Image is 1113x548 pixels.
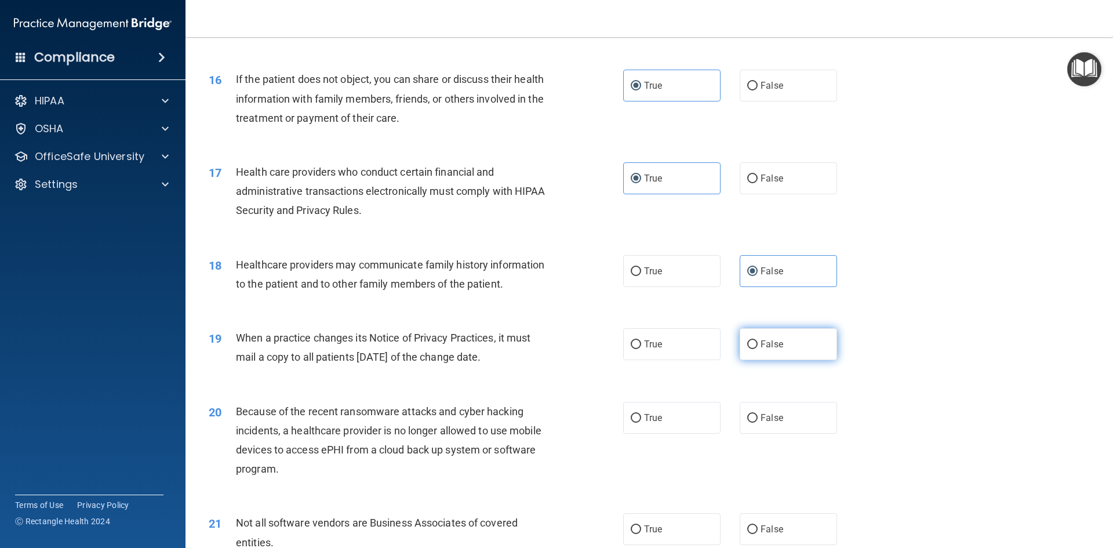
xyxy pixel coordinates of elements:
[761,524,783,535] span: False
[644,524,662,535] span: True
[209,73,221,87] span: 16
[35,94,64,108] p: HIPAA
[14,12,172,35] img: PMB logo
[209,405,221,419] span: 20
[761,339,783,350] span: False
[631,525,641,534] input: True
[14,150,169,164] a: OfficeSafe University
[761,80,783,91] span: False
[14,94,169,108] a: HIPAA
[644,173,662,184] span: True
[209,166,221,180] span: 17
[644,339,662,350] span: True
[631,414,641,423] input: True
[747,175,758,183] input: False
[747,414,758,423] input: False
[236,259,544,290] span: Healthcare providers may communicate family history information to the patient and to other famil...
[747,267,758,276] input: False
[631,82,641,90] input: True
[644,266,662,277] span: True
[631,267,641,276] input: True
[236,166,545,216] span: Health care providers who conduct certain financial and administrative transactions electronicall...
[761,412,783,423] span: False
[631,175,641,183] input: True
[77,499,129,511] a: Privacy Policy
[236,73,544,124] span: If the patient does not object, you can share or discuss their health information with family mem...
[761,173,783,184] span: False
[236,332,530,363] span: When a practice changes its Notice of Privacy Practices, it must mail a copy to all patients [DAT...
[14,177,169,191] a: Settings
[747,340,758,349] input: False
[209,259,221,273] span: 18
[209,517,221,531] span: 21
[35,122,64,136] p: OSHA
[35,150,144,164] p: OfficeSafe University
[644,412,662,423] span: True
[35,177,78,191] p: Settings
[747,82,758,90] input: False
[236,405,541,476] span: Because of the recent ransomware attacks and cyber hacking incidents, a healthcare provider is no...
[644,80,662,91] span: True
[1067,52,1101,86] button: Open Resource Center
[15,499,63,511] a: Terms of Use
[14,122,169,136] a: OSHA
[34,49,115,66] h4: Compliance
[747,525,758,534] input: False
[631,340,641,349] input: True
[761,266,783,277] span: False
[15,516,110,527] span: Ⓒ Rectangle Health 2024
[236,517,518,548] span: Not all software vendors are Business Associates of covered entities.
[209,332,221,346] span: 19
